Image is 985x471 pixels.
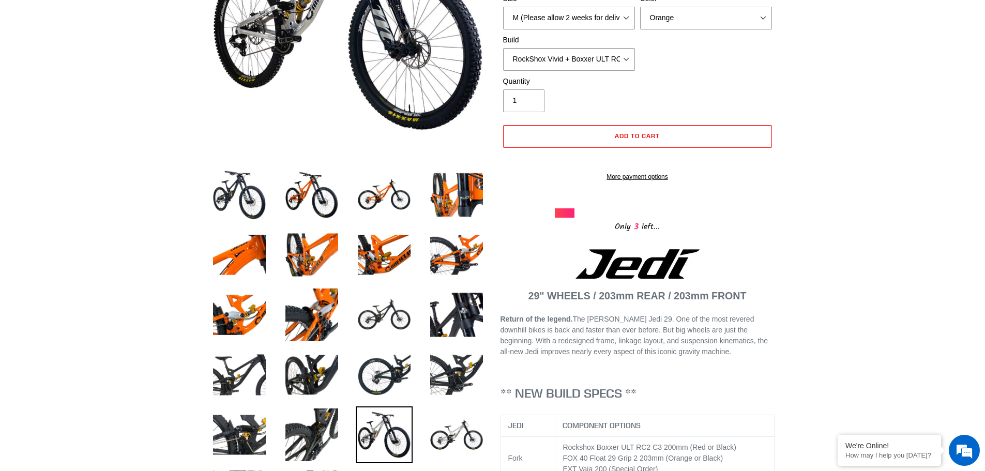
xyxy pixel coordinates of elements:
[428,346,485,403] img: Load image into Gallery viewer, JEDI 29 - Complete Bike
[356,406,413,463] img: Load image into Gallery viewer, JEDI 29 - Complete Bike
[60,130,143,235] span: We're online!
[356,226,413,283] img: Load image into Gallery viewer, JEDI 29 - Complete Bike
[356,286,413,343] img: Load image into Gallery viewer, JEDI 29 - Complete Bike
[563,443,736,451] span: Rockshox Boxxer ULT RC2 C3 200mm (Red or Black)
[428,286,485,343] img: Load image into Gallery viewer, JEDI 29 - Complete Bike
[575,249,700,279] img: Jedi Logo
[11,57,27,72] div: Navigation go back
[503,35,635,45] label: Build
[428,226,485,283] img: Load image into Gallery viewer, JEDI 29 - Complete Bike
[5,282,197,318] textarea: Type your message and hit 'Enter'
[501,415,555,437] th: JEDI
[845,451,933,459] p: How may I help you today?
[501,315,573,323] strong: Return of the legend.
[211,286,268,343] img: Load image into Gallery viewer, JEDI 29 - Complete Bike
[211,166,268,223] img: Load image into Gallery viewer, JEDI 29 - Complete Bike
[428,406,485,463] img: Load image into Gallery viewer, JEDI 29 - Complete Bike
[283,226,340,283] img: Load image into Gallery viewer, JEDI 29 - Complete Bike
[563,454,723,462] span: FOX 40 Float 29 Grip 2 203mm (Orange or Black)
[555,218,720,234] div: Only left...
[501,386,775,401] h3: ** NEW BUILD SPECS **
[283,286,340,343] img: Load image into Gallery viewer, JEDI 29 - Complete Bike
[170,5,194,30] div: Minimize live chat window
[69,58,189,71] div: Chat with us now
[211,406,268,463] img: Load image into Gallery viewer, JEDI 29 - Complete Bike
[428,166,485,223] img: Load image into Gallery viewer, JEDI 29 - Complete Bike
[615,132,660,140] span: Add to cart
[845,442,933,450] div: We're Online!
[631,220,642,233] span: 3
[283,166,340,223] img: Load image into Gallery viewer, JEDI 29 - Complete Bike
[356,166,413,223] img: Load image into Gallery viewer, JEDI 29 - Complete Bike
[211,226,268,283] img: Load image into Gallery viewer, JEDI 29 - Complete Bike
[503,172,772,181] a: More payment options
[211,346,268,403] img: Load image into Gallery viewer, JEDI 29 - Complete Bike
[501,314,775,357] p: The [PERSON_NAME] Jedi 29. One of the most revered downhill bikes is back and faster than ever be...
[356,346,413,403] img: Load image into Gallery viewer, JEDI 29 - Complete Bike
[503,76,635,87] label: Quantity
[33,52,59,78] img: d_696896380_company_1647369064580_696896380
[555,415,775,437] th: COMPONENT OPTIONS
[503,125,772,148] button: Add to cart
[283,406,340,463] img: Load image into Gallery viewer, JEDI 29 - Complete Bike
[528,290,747,301] strong: 29" WHEELS / 203mm REAR / 203mm FRONT
[283,346,340,403] img: Load image into Gallery viewer, JEDI 29 - Complete Bike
